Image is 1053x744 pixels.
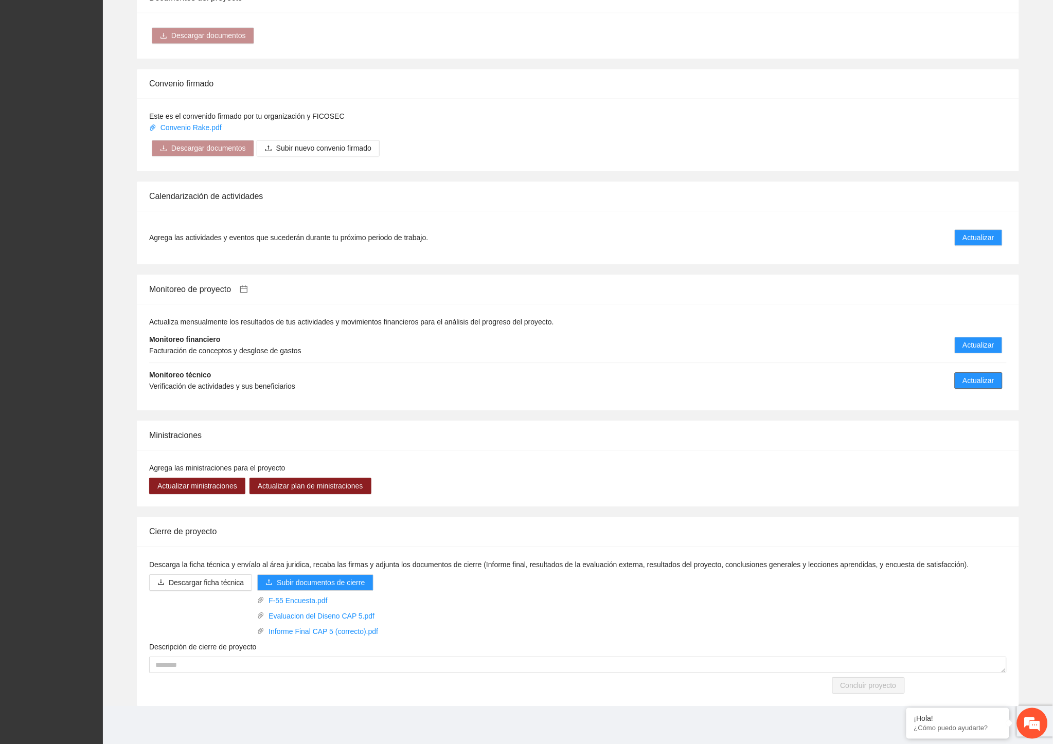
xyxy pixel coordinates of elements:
button: downloadDescargar documentos [152,27,254,44]
span: Estamos en línea. [60,137,142,241]
span: Actualizar plan de ministraciones [258,480,363,492]
span: Actualizar [963,232,994,243]
div: Cierre de proyecto [149,517,1007,546]
span: Descargar documentos [171,30,246,41]
span: Facturación de conceptos y desglose de gastos [149,347,301,355]
a: Actualizar plan de ministraciones [249,482,371,490]
strong: Monitoreo técnico [149,371,211,379]
button: uploadSubir nuevo convenio firmado [257,140,380,156]
span: paper-clip [257,596,264,604]
a: Evaluacion del Diseno CAP 5.pdf [264,610,382,622]
span: Actualizar ministraciones [157,480,237,492]
div: Chatee con nosotros ahora [53,52,173,66]
button: Concluir proyecto [832,677,905,694]
a: calendar [231,285,248,294]
span: Actualiza mensualmente los resultados de tus actividades y movimientos financieros para el anális... [149,318,554,326]
span: paper-clip [257,627,264,634]
span: upload [265,144,272,153]
button: downloadDescargar documentos [152,140,254,156]
div: Ministraciones [149,421,1007,450]
a: Actualizar ministraciones [149,482,245,490]
div: Monitoreo de proyecto [149,275,1007,304]
button: Actualizar [955,372,1003,389]
span: uploadSubir documentos de cierre [257,578,373,587]
a: Convenio Rake.pdf [149,123,224,132]
div: ¡Hola! [914,715,1002,723]
span: Actualizar [963,339,994,351]
strong: Monitoreo financiero [149,335,220,343]
span: paper-clip [257,612,264,619]
span: calendar [240,285,248,293]
button: uploadSubir documentos de cierre [257,574,373,591]
a: downloadDescargar ficha técnica [149,578,252,587]
span: download [160,144,167,153]
a: Informe Final CAP 5 (correcto).pdf [264,626,382,637]
span: Descargar documentos [171,142,246,154]
button: downloadDescargar ficha técnica [149,574,252,591]
span: Descargar ficha técnica [169,577,244,588]
span: Agrega las actividades y eventos que sucederán durante tu próximo periodo de trabajo. [149,232,428,243]
span: paper-clip [149,124,156,131]
span: Actualizar [963,375,994,386]
span: Este es el convenido firmado por tu organización y FICOSEC [149,112,345,120]
p: ¿Cómo puedo ayudarte? [914,724,1002,732]
textarea: Descripción de cierre de proyecto [149,657,1007,673]
span: uploadSubir nuevo convenio firmado [257,144,380,152]
span: download [160,32,167,40]
button: Actualizar plan de ministraciones [249,478,371,494]
span: Verificación de actividades y sus beneficiarios [149,382,295,390]
div: Calendarización de actividades [149,182,1007,211]
label: Descripción de cierre de proyecto [149,641,257,652]
span: download [157,578,165,587]
span: Agrega las ministraciones para el proyecto [149,464,285,472]
button: Actualizar ministraciones [149,478,245,494]
span: Subir nuevo convenio firmado [276,142,371,154]
div: Minimizar ventana de chat en vivo [169,5,193,30]
div: Convenio firmado [149,69,1007,98]
span: Descarga la ficha técnica y envíalo al área juridica, recaba las firmas y adjunta los documentos ... [149,560,969,569]
textarea: Escriba su mensaje y pulse “Intro” [5,281,196,317]
a: F-55 Encuesta.pdf [264,595,382,606]
button: Actualizar [955,337,1003,353]
button: Actualizar [955,229,1003,246]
